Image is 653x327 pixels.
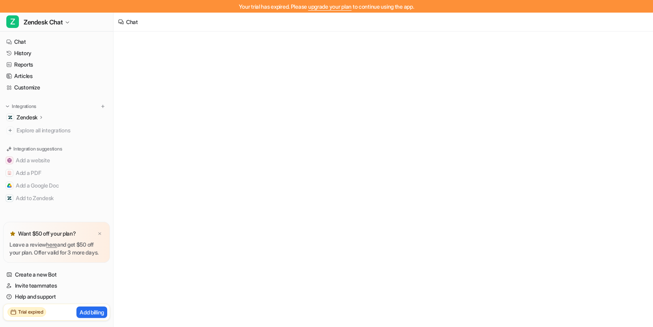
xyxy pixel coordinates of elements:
a: upgrade your plan [308,3,352,10]
a: History [3,48,110,59]
p: Add billing [80,308,104,316]
img: Add to Zendesk [7,196,12,201]
a: Customize [3,82,110,93]
button: Add a websiteAdd a website [3,154,110,167]
span: Zendesk Chat [24,17,63,28]
p: Leave a review and get $50 off your plan. Offer valid for 3 more days. [9,241,104,256]
a: Invite teammates [3,280,110,291]
a: Create a new Bot [3,269,110,280]
img: menu_add.svg [100,104,106,109]
div: Chat [126,18,138,26]
button: Add a PDFAdd a PDF [3,167,110,179]
a: Help and support [3,291,110,302]
img: x [97,231,102,236]
span: Explore all integrations [17,124,107,137]
img: Add a PDF [7,171,12,175]
a: Articles [3,71,110,82]
p: Integrations [12,103,36,110]
img: expand menu [5,104,10,109]
a: Chat [3,36,110,47]
h2: Trial expired [18,308,43,316]
a: here [46,241,57,248]
img: Zendesk [8,115,13,120]
button: Add to ZendeskAdd to Zendesk [3,192,110,204]
button: Add a Google DocAdd a Google Doc [3,179,110,192]
img: star [9,230,16,237]
p: Integration suggestions [13,145,62,152]
a: Reports [3,59,110,70]
p: Zendesk [17,113,37,121]
a: Explore all integrations [3,125,110,136]
button: Add billing [76,307,107,318]
p: Want $50 off your plan? [18,230,76,238]
img: explore all integrations [6,126,14,134]
span: Z [6,15,19,28]
img: Add a website [7,158,12,163]
button: Integrations [3,102,39,110]
img: Add a Google Doc [7,183,12,188]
